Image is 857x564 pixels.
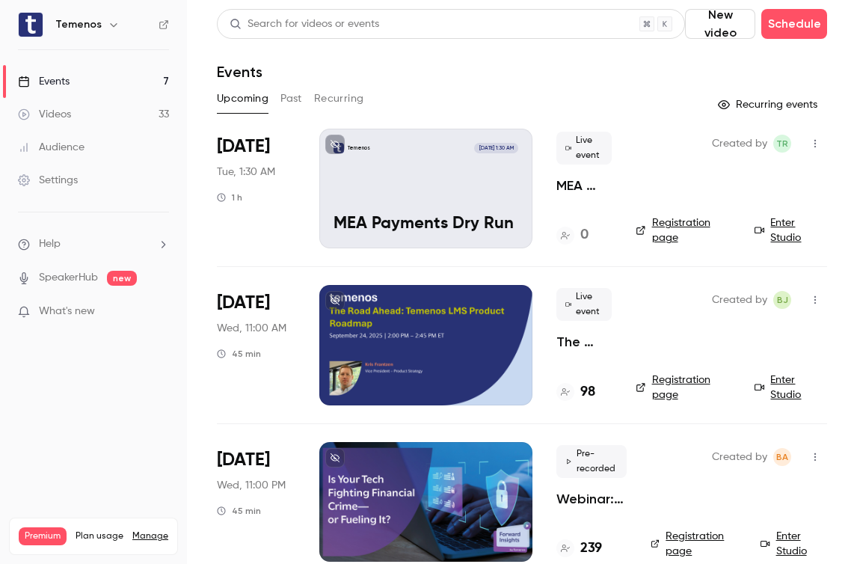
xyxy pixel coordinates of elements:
[217,165,275,180] span: Tue, 1:30 AM
[334,215,518,234] p: MEA Payments Dry Run
[556,490,627,508] a: Webinar: Is Your Tech Fighting Financial Crime—or Fueling It?
[755,215,827,245] a: Enter Studio
[556,288,612,321] span: Live event
[39,236,61,252] span: Help
[217,191,242,203] div: 1 h
[217,63,262,81] h1: Events
[280,87,302,111] button: Past
[319,129,532,248] a: MEA Payments Dry RunTemenos[DATE] 1:30 AMMEA Payments Dry Run
[217,285,295,405] div: Sep 24 Wed, 2:00 PM (America/New York)
[773,291,791,309] span: Boney Joseph
[217,442,295,562] div: Sep 25 Thu, 2:00 PM (Asia/Singapore)
[761,529,827,559] a: Enter Studio
[776,448,788,466] span: BA
[761,9,827,39] button: Schedule
[556,225,589,245] a: 0
[230,16,379,32] div: Search for videos or events
[711,93,827,117] button: Recurring events
[39,304,95,319] span: What's new
[39,270,98,286] a: SpeakerHub
[636,373,737,402] a: Registration page
[651,529,743,559] a: Registration page
[556,539,602,559] a: 239
[55,17,102,32] h6: Temenos
[217,135,270,159] span: [DATE]
[217,348,261,360] div: 45 min
[777,291,788,309] span: BJ
[580,539,602,559] h4: 239
[217,448,270,472] span: [DATE]
[19,527,67,545] span: Premium
[580,225,589,245] h4: 0
[217,505,261,517] div: 45 min
[712,135,767,153] span: Created by
[18,236,169,252] li: help-dropdown-opener
[107,271,137,286] span: new
[712,291,767,309] span: Created by
[755,373,827,402] a: Enter Studio
[217,321,286,336] span: Wed, 11:00 AM
[556,382,595,402] a: 98
[636,215,737,245] a: Registration page
[18,74,70,89] div: Events
[556,177,612,194] a: MEA Payments Dry Run
[217,87,268,111] button: Upcoming
[18,140,85,155] div: Audience
[685,9,755,39] button: New video
[18,107,71,122] div: Videos
[580,382,595,402] h4: 98
[132,530,168,542] a: Manage
[556,132,612,165] span: Live event
[348,144,370,152] p: Temenos
[217,129,295,248] div: Sep 23 Tue, 10:30 AM (Africa/Johannesburg)
[19,13,43,37] img: Temenos
[151,305,169,319] iframe: Noticeable Trigger
[712,448,767,466] span: Created by
[217,291,270,315] span: [DATE]
[556,333,612,351] a: The Road Ahead: Temenos LMS Product Roadmap
[773,135,791,153] span: Terniell Ramlah
[773,448,791,466] span: Balamurugan Arunachalam
[556,445,627,478] span: Pre-recorded
[776,135,788,153] span: TR
[76,530,123,542] span: Plan usage
[217,478,286,493] span: Wed, 11:00 PM
[474,143,517,153] span: [DATE] 1:30 AM
[18,173,78,188] div: Settings
[314,87,364,111] button: Recurring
